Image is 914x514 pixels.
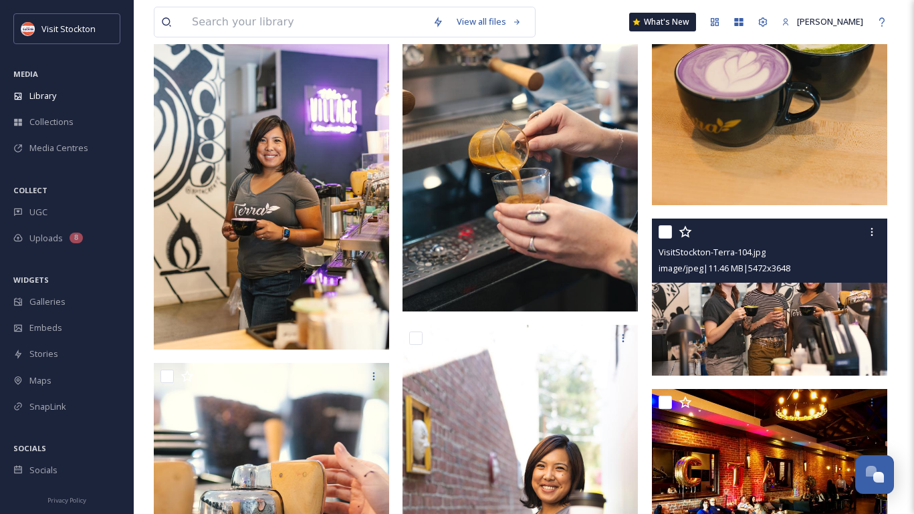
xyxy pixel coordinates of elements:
[29,322,62,334] span: Embeds
[29,400,66,413] span: SnapLink
[797,15,863,27] span: [PERSON_NAME]
[29,142,88,154] span: Media Centres
[21,22,35,35] img: unnamed.jpeg
[13,69,38,79] span: MEDIA
[29,232,63,245] span: Uploads
[659,246,766,258] span: VisitStockton-Terra-104.jpg
[29,206,47,219] span: UGC
[29,464,58,477] span: Socials
[13,185,47,195] span: COLLECT
[29,348,58,360] span: Stories
[29,374,51,387] span: Maps
[185,7,426,37] input: Search your library
[659,262,790,274] span: image/jpeg | 11.46 MB | 5472 x 3648
[29,90,56,102] span: Library
[41,23,96,35] span: Visit Stockton
[855,455,894,494] button: Open Chat
[450,9,528,35] a: View all files
[775,9,870,35] a: [PERSON_NAME]
[652,219,887,376] img: VisitStockton-Terra-104.jpg
[29,116,74,128] span: Collections
[47,496,86,505] span: Privacy Policy
[629,13,696,31] a: What's New
[70,233,83,243] div: 8
[13,275,49,285] span: WIDGETS
[47,491,86,507] a: Privacy Policy
[29,295,66,308] span: Galleries
[13,443,46,453] span: SOCIALS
